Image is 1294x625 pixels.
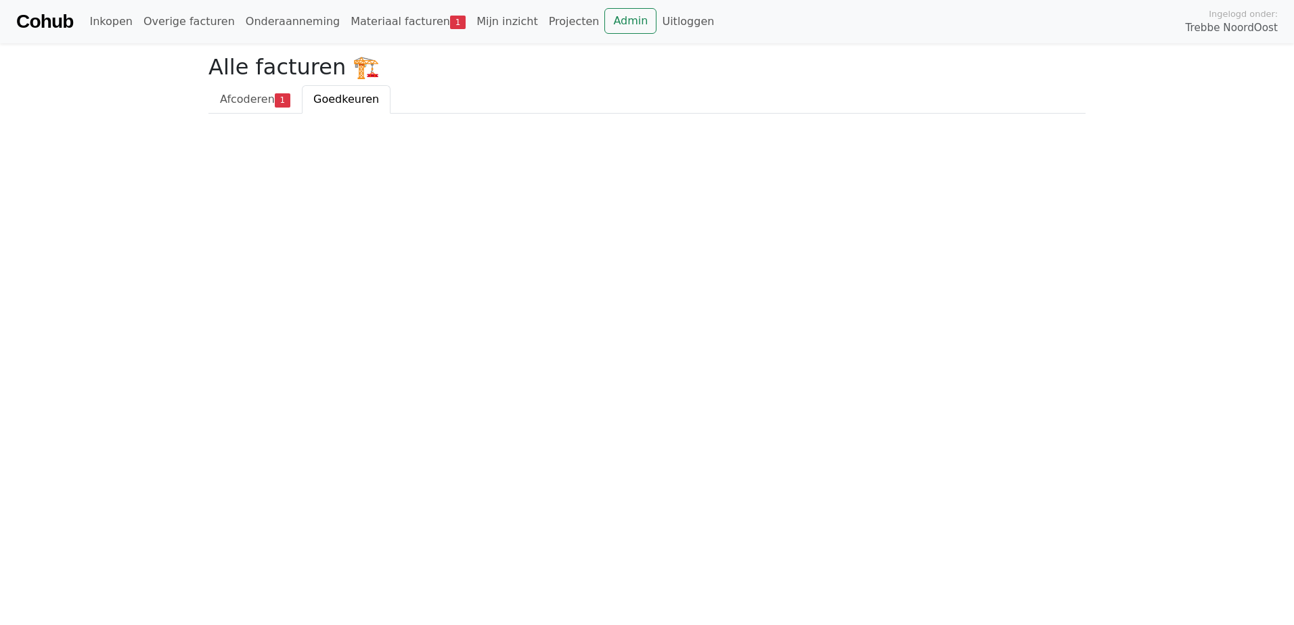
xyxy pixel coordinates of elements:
[208,54,1086,80] h2: Alle facturen 🏗️
[656,8,719,35] a: Uitloggen
[471,8,543,35] a: Mijn inzicht
[84,8,137,35] a: Inkopen
[302,85,391,114] a: Goedkeuren
[543,8,605,35] a: Projecten
[138,8,240,35] a: Overige facturen
[604,8,656,34] a: Admin
[275,93,290,107] span: 1
[220,93,275,106] span: Afcoderen
[450,16,466,29] span: 1
[240,8,345,35] a: Onderaanneming
[208,85,302,114] a: Afcoderen1
[313,93,379,106] span: Goedkeuren
[1186,20,1278,36] span: Trebbe NoordOost
[1209,7,1278,20] span: Ingelogd onder:
[16,5,73,38] a: Cohub
[345,8,471,35] a: Materiaal facturen1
